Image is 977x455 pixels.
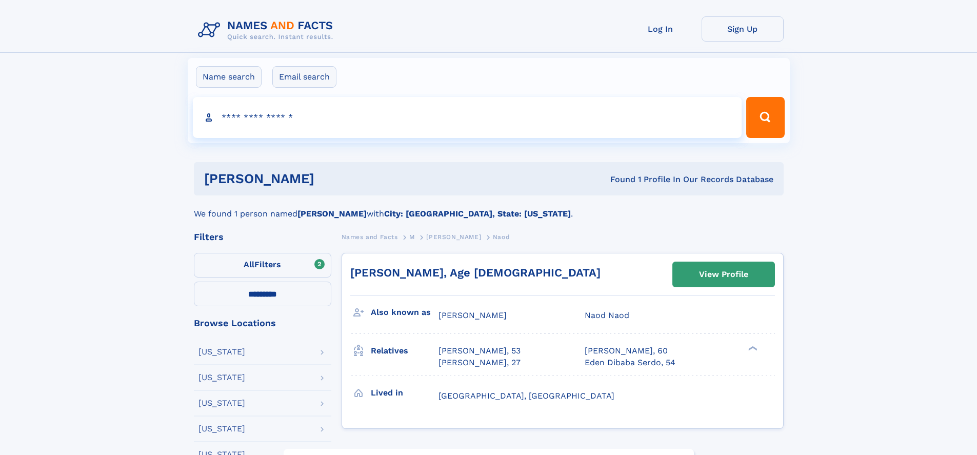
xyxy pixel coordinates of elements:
[350,266,601,279] a: [PERSON_NAME], Age [DEMOGRAPHIC_DATA]
[384,209,571,219] b: City: [GEOGRAPHIC_DATA], State: [US_STATE]
[193,97,742,138] input: search input
[297,209,367,219] b: [PERSON_NAME]
[462,174,773,185] div: Found 1 Profile In Our Records Database
[409,230,415,243] a: M
[746,97,784,138] button: Search Button
[204,172,463,185] h1: [PERSON_NAME]
[699,263,748,286] div: View Profile
[196,66,262,88] label: Name search
[426,230,481,243] a: [PERSON_NAME]
[194,232,331,242] div: Filters
[438,310,507,320] span: [PERSON_NAME]
[198,348,245,356] div: [US_STATE]
[342,230,398,243] a: Names and Facts
[438,391,614,401] span: [GEOGRAPHIC_DATA], [GEOGRAPHIC_DATA]
[194,319,331,328] div: Browse Locations
[371,384,438,402] h3: Lived in
[426,233,481,241] span: [PERSON_NAME]
[272,66,336,88] label: Email search
[194,16,342,44] img: Logo Names and Facts
[198,425,245,433] div: [US_STATE]
[409,233,415,241] span: M
[244,260,254,269] span: All
[746,345,758,352] div: ❯
[371,304,438,321] h3: Also known as
[198,399,245,407] div: [US_STATE]
[702,16,784,42] a: Sign Up
[673,262,774,287] a: View Profile
[585,310,629,320] span: Naod Naod
[194,253,331,278] label: Filters
[198,373,245,382] div: [US_STATE]
[620,16,702,42] a: Log In
[438,357,521,368] a: [PERSON_NAME], 27
[585,345,668,357] a: [PERSON_NAME], 60
[493,233,510,241] span: Naod
[585,357,675,368] a: Eden Dibaba Serdo, 54
[194,195,784,220] div: We found 1 person named with .
[438,345,521,357] a: [PERSON_NAME], 53
[371,342,438,360] h3: Relatives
